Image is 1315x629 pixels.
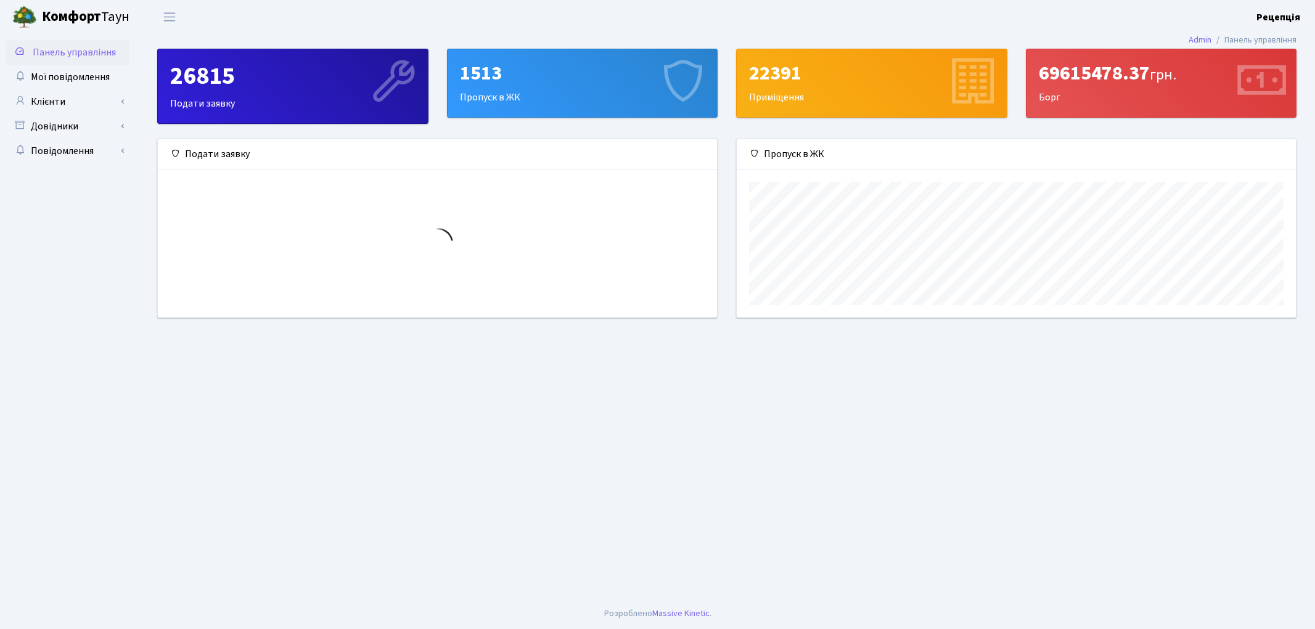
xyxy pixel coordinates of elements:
b: Комфорт [42,7,101,26]
a: Панель управління [6,40,129,65]
a: Massive Kinetic [652,607,710,620]
div: Подати заявку [158,49,428,123]
span: Таун [42,7,129,28]
a: 26815Подати заявку [157,49,428,124]
a: 22391Приміщення [736,49,1007,118]
img: logo.png [12,5,37,30]
div: Пропуск в ЖК [737,139,1296,169]
a: Мої повідомлення [6,65,129,89]
span: Панель управління [33,46,116,59]
div: Приміщення [737,49,1007,117]
span: Мої повідомлення [31,70,110,84]
li: Панель управління [1211,33,1297,47]
nav: breadcrumb [1170,27,1315,53]
a: Довідники [6,114,129,139]
div: 1513 [460,62,705,85]
a: Повідомлення [6,139,129,163]
div: Пропуск в ЖК [448,49,718,117]
div: Подати заявку [158,139,717,169]
div: 22391 [749,62,994,85]
a: 1513Пропуск в ЖК [447,49,718,118]
div: 26815 [170,62,416,91]
span: грн. [1150,64,1176,86]
a: Admin [1189,33,1211,46]
b: Рецепція [1256,10,1300,24]
button: Переключити навігацію [154,7,185,27]
div: 69615478.37 [1039,62,1284,85]
div: Розроблено . [604,607,711,620]
div: Борг [1026,49,1297,117]
a: Рецепція [1256,10,1300,25]
a: Клієнти [6,89,129,114]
